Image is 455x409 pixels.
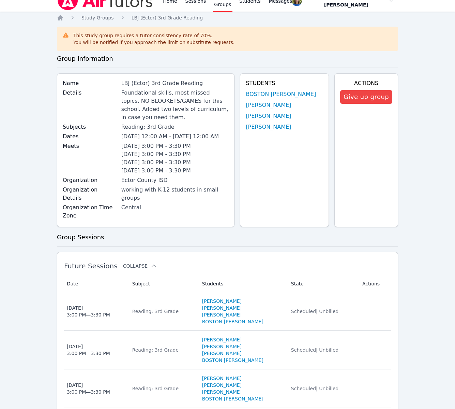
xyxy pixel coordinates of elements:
tr: [DATE]3:00 PM—3:30 PMReading: 3rd Grade[PERSON_NAME][PERSON_NAME][PERSON_NAME]BOSTON [PERSON_NAME... [64,369,391,408]
div: working with K-12 students in small groups [121,186,229,202]
a: BOSTON [PERSON_NAME] [246,90,316,98]
div: Reading: 3rd Grade [132,347,194,353]
div: Foundational skills, most missed topics. NO BLOOKETS/GAMES for this school. Added two levels of c... [121,89,229,122]
span: LBJ (Ector) 3rd Grade Reading [132,15,203,20]
label: Organization Details [63,186,117,202]
th: State [287,276,358,292]
th: Subject [128,276,198,292]
th: Students [198,276,287,292]
div: Reading: 3rd Grade [132,308,194,315]
a: [PERSON_NAME] [202,343,242,350]
tr: [DATE]3:00 PM—3:30 PMReading: 3rd Grade[PERSON_NAME][PERSON_NAME][PERSON_NAME]BOSTON [PERSON_NAME... [64,292,391,331]
h4: Actions [340,79,392,87]
div: [DATE] 3:00 PM — 3:30 PM [67,382,110,395]
div: Ector County ISD [121,176,229,184]
a: BOSTON [PERSON_NAME] [202,395,263,402]
a: [PERSON_NAME] [202,350,242,357]
label: Organization [63,176,117,184]
li: [DATE] 3:00 PM - 3:30 PM [121,158,229,167]
a: [PERSON_NAME] [202,375,242,382]
tr: [DATE]3:00 PM—3:30 PMReading: 3rd Grade[PERSON_NAME][PERSON_NAME][PERSON_NAME]BOSTON [PERSON_NAME... [64,331,391,369]
div: [DATE] 3:00 PM — 3:30 PM [67,305,110,318]
span: Scheduled | Unbilled [291,309,339,314]
h4: Students [246,79,323,87]
label: Organization Time Zone [63,203,117,220]
button: Give up group [340,90,392,104]
span: [DATE] 12:00 AM - [DATE] 12:00 AM [121,133,219,140]
label: Meets [63,142,117,150]
a: BOSTON [PERSON_NAME] [202,357,263,364]
label: Subjects [63,123,117,131]
div: Reading: 3rd Grade [121,123,229,131]
li: [DATE] 3:00 PM - 3:30 PM [121,142,229,150]
div: Central [121,203,229,212]
span: Scheduled | Unbilled [291,386,339,391]
div: This study group requires a tutor consistency rate of 70 %. [73,32,234,46]
a: [PERSON_NAME] [202,305,242,311]
th: Actions [358,276,391,292]
span: Scheduled | Unbilled [291,347,339,353]
div: [DATE] 3:00 PM — 3:30 PM [67,343,110,357]
a: [PERSON_NAME] [202,336,242,343]
li: [DATE] 3:00 PM - 3:30 PM [121,150,229,158]
a: [PERSON_NAME] [246,123,291,131]
label: Name [63,79,117,87]
a: Study Groups [81,14,114,21]
a: [PERSON_NAME] [202,389,242,395]
button: Collapse [123,263,157,269]
label: Details [63,89,117,97]
span: Future Sessions [64,262,118,270]
a: BOSTON [PERSON_NAME] [202,318,263,325]
a: [PERSON_NAME] [246,101,291,109]
nav: Breadcrumb [57,14,398,21]
th: Date [64,276,128,292]
div: You will be notified if you approach the limit on substitute requests. [73,39,234,46]
a: [PERSON_NAME] [202,311,242,318]
div: LBJ (Ector) 3rd Grade Reading [121,79,229,87]
a: [PERSON_NAME] [246,112,291,120]
a: [PERSON_NAME] [202,382,242,389]
h3: Group Information [57,54,398,64]
a: [PERSON_NAME] [202,298,242,305]
span: Study Groups [81,15,114,20]
h3: Group Sessions [57,232,398,242]
a: LBJ (Ector) 3rd Grade Reading [132,14,203,21]
div: Reading: 3rd Grade [132,385,194,392]
li: [DATE] 3:00 PM - 3:30 PM [121,167,229,175]
label: Dates [63,132,117,141]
